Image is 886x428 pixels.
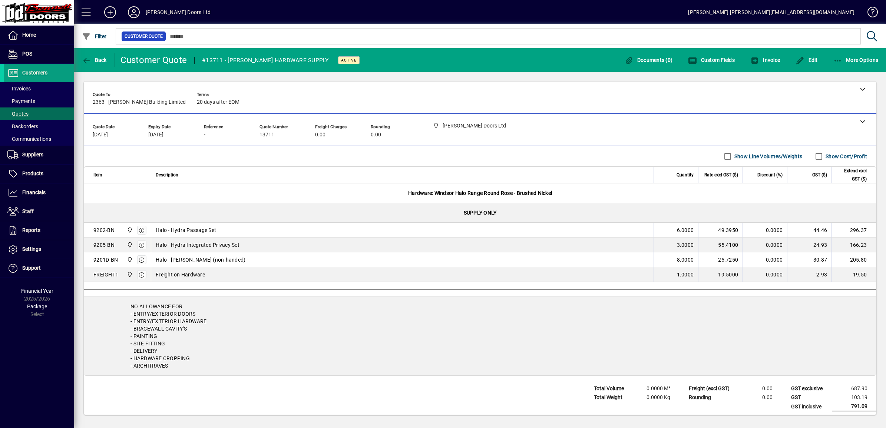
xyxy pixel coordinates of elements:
button: Invoice [748,53,782,67]
span: Edit [796,57,818,63]
td: 791.09 [832,402,876,411]
td: 0.00 [737,384,781,393]
span: Active [341,58,357,63]
span: Item [93,171,102,179]
span: Customers [22,70,47,76]
a: Suppliers [4,146,74,164]
div: Customer Quote [120,54,187,66]
span: Customer Quote [125,33,163,40]
td: Total Volume [590,384,635,393]
span: Communications [7,136,51,142]
span: [DATE] [93,132,108,138]
div: 9201D-BN [93,256,118,263]
span: Financial Year [21,288,53,294]
span: Support [22,265,41,271]
td: 0.0000 [743,223,787,238]
div: 25.7250 [703,256,738,263]
button: More Options [832,53,880,67]
a: Knowledge Base [862,1,877,26]
span: Extend excl GST ($) [836,167,867,183]
td: 0.0000 Kg [635,393,679,402]
span: Halo - Hydra Integrated Privacy Set [156,241,239,249]
td: 166.23 [832,238,876,252]
span: Products [22,170,43,176]
a: Financials [4,183,74,202]
span: Quotes [7,111,29,117]
span: 0.00 [315,132,325,138]
button: Custom Fields [686,53,737,67]
div: 19.5000 [703,271,738,278]
a: Products [4,165,74,183]
div: SUPPLY ONLY [84,203,876,222]
button: Back [80,53,109,67]
span: Bennett Doors Ltd [125,226,133,234]
td: GST [787,393,832,402]
td: 24.93 [787,238,832,252]
div: 9202-BN [93,226,115,234]
span: Financials [22,189,46,195]
div: [PERSON_NAME] [PERSON_NAME][EMAIL_ADDRESS][DOMAIN_NAME] [688,6,854,18]
span: 6.0000 [677,226,694,234]
td: 44.46 [787,223,832,238]
td: GST exclusive [787,384,832,393]
button: Add [98,6,122,19]
span: 0.00 [371,132,381,138]
span: Halo - Hydra Passage Set [156,226,216,234]
td: 103.19 [832,393,876,402]
span: 1.0000 [677,271,694,278]
span: Staff [22,208,34,214]
a: Payments [4,95,74,107]
div: 9205-BN [93,241,115,249]
div: #13711 - [PERSON_NAME] HARDWARE SUPPLY [202,54,329,66]
a: Support [4,259,74,278]
a: Quotes [4,107,74,120]
td: Total Weight [590,393,635,402]
td: 0.0000 [743,267,787,282]
td: 687.90 [832,384,876,393]
span: 3.0000 [677,241,694,249]
td: 0.0000 M³ [635,384,679,393]
button: Filter [80,30,109,43]
span: Description [156,171,178,179]
span: Settings [22,246,41,252]
span: Invoice [750,57,780,63]
td: 30.87 [787,252,832,267]
a: Staff [4,202,74,221]
span: [DATE] [148,132,163,138]
span: Invoices [7,86,31,92]
td: 2.93 [787,267,832,282]
div: Hardware: Windsor Halo Range Round Rose - Brushed Nickel [84,183,876,203]
span: Quantity [677,171,694,179]
span: Home [22,32,36,38]
span: Suppliers [22,152,43,157]
td: 0.00 [737,393,781,402]
div: NO ALLOWANCE FOR - ENTRY/EXTERIOR DOORS - ENTRY/EXTERIOR HARDWARE - BRACEWALL CAVITY'S - PAINTING... [84,297,876,375]
div: 49.3950 [703,226,738,234]
a: Reports [4,221,74,240]
td: Freight (excl GST) [685,384,737,393]
td: 0.0000 [743,238,787,252]
span: Reports [22,227,40,233]
span: Custom Fields [688,57,735,63]
td: GST inclusive [787,402,832,411]
span: Backorders [7,123,38,129]
td: 296.37 [832,223,876,238]
button: Profile [122,6,146,19]
span: - [204,132,205,138]
a: POS [4,45,74,63]
a: Backorders [4,120,74,133]
span: Halo - [PERSON_NAME] (non-handed) [156,256,245,263]
span: Payments [7,98,35,104]
label: Show Line Volumes/Weights [733,153,802,160]
span: Filter [82,33,107,39]
span: POS [22,51,32,57]
span: 20 days after EOM [197,99,239,105]
label: Show Cost/Profit [824,153,867,160]
span: Package [27,303,47,309]
span: Documents (0) [624,57,672,63]
span: 8.0000 [677,256,694,263]
app-page-header-button: Back [74,53,115,67]
span: 13711 [259,132,274,138]
td: 19.50 [832,267,876,282]
a: Invoices [4,82,74,95]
